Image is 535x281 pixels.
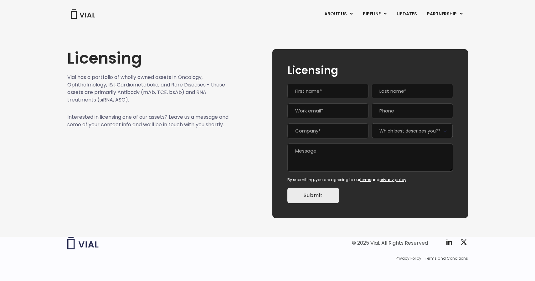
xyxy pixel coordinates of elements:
a: Terms and Conditions [425,256,468,261]
a: terms [360,177,371,182]
input: First name* [287,84,368,99]
a: privacy policy [379,177,406,182]
a: Privacy Policy [396,256,421,261]
a: PARTNERSHIPMenu Toggle [422,9,468,19]
a: ABOUT USMenu Toggle [319,9,358,19]
img: Vial Logo [70,9,95,19]
span: Which best describes you?* [372,123,453,138]
p: Interested in licensing one of our assets? Leave us a message and some of your contact info and w... [67,113,229,128]
input: Work email* [287,103,368,118]
p: Vial has a portfolio of wholly owned assets in Oncology, Ophthalmology, I&I, Cardiometabolic, and... [67,74,229,104]
input: Phone [372,103,453,118]
input: Last name* [372,84,453,99]
div: By submitting, you are agreeing to our and [287,177,453,183]
h2: Licensing [287,64,453,76]
h1: Licensing [67,49,229,67]
input: Company* [287,123,368,138]
input: Submit [287,188,339,203]
a: PIPELINEMenu Toggle [358,9,391,19]
img: Vial logo wih "Vial" spelled out [67,237,99,249]
div: © 2025 Vial. All Rights Reserved [352,240,428,247]
a: UPDATES [392,9,422,19]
